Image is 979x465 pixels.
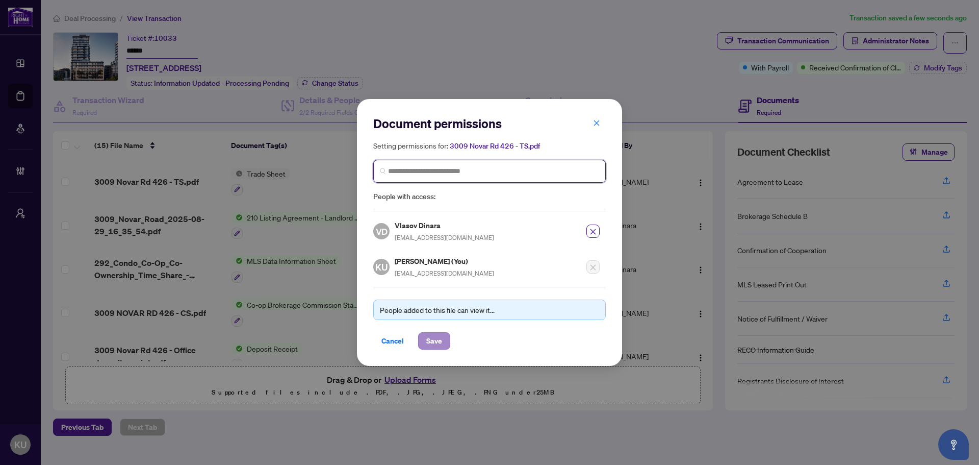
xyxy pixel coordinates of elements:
[373,115,606,132] h2: Document permissions
[375,225,388,238] span: VD
[426,333,442,349] span: Save
[450,141,540,151] span: 3009 Novar Rd 426 - TS.pdf
[589,228,597,235] span: close
[395,270,494,277] span: [EMAIL_ADDRESS][DOMAIN_NAME]
[380,168,386,174] img: search_icon
[373,140,606,152] h5: Setting permissions for:
[938,429,969,460] button: Open asap
[395,255,494,267] h5: [PERSON_NAME] (You)
[380,304,599,315] div: People added to this file can view it...
[395,219,494,231] h5: Vlasov Dinara
[418,332,450,350] button: Save
[381,333,404,349] span: Cancel
[375,260,388,274] span: KU
[373,332,412,350] button: Cancel
[395,234,494,241] span: [EMAIL_ADDRESS][DOMAIN_NAME]
[593,119,600,127] span: close
[373,191,606,203] span: People with access:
